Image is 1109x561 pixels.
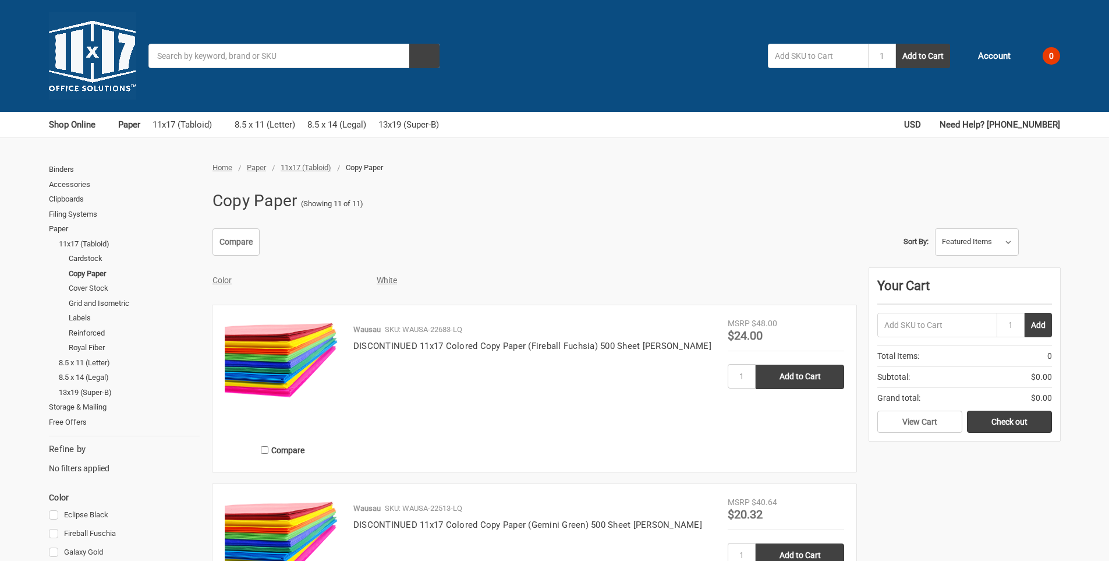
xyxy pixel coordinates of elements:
[261,446,268,454] input: Compare
[49,545,200,560] a: Galaxy Gold
[49,443,200,456] h5: Refine by
[728,329,763,343] span: $24.00
[69,251,200,266] a: Cardstock
[49,207,200,222] a: Filing Systems
[904,233,929,250] label: Sort By:
[49,177,200,192] a: Accessories
[59,370,200,385] a: 8.5 x 14 (Legal)
[69,296,200,311] a: Grid and Isometric
[978,50,1011,63] span: Account
[728,317,750,330] div: MSRP
[153,112,222,137] a: 11x17 (Tabloid)
[1025,313,1052,337] button: Add
[69,311,200,326] a: Labels
[378,112,439,137] a: 13x19 (Super-B)
[301,198,363,210] span: (Showing 11 of 11)
[904,112,927,137] a: USD
[49,112,106,137] a: Shop Online
[1047,350,1052,362] span: 0
[235,112,295,137] a: 8.5 x 11 (Letter)
[940,112,1060,137] a: Need Help? [PHONE_NUMBER]
[49,415,200,430] a: Free Offers
[49,526,200,542] a: Fireball Fuschia
[59,355,200,371] a: 8.5 x 11 (Letter)
[728,507,763,521] span: $20.32
[247,163,266,172] a: Paper
[346,163,383,172] span: Copy Paper
[49,507,200,523] a: Eclipse Black
[1043,47,1060,65] span: 0
[148,44,440,68] input: Search by keyword, brand or SKU
[385,503,462,514] p: SKU: WAUSA-22513-LQ
[225,317,341,434] a: 11x17 Colored Copy Paper (Fireball Fuchsia) 500 Sheet Ream
[752,498,777,507] span: $40.64
[212,228,260,256] a: Compare
[353,324,381,336] p: Wausau
[1031,392,1052,404] span: $0.00
[281,163,331,172] a: 11x17 (Tabloid)
[225,440,341,460] label: Compare
[896,44,950,68] button: Add to Cart
[877,371,910,383] span: Subtotal:
[877,313,997,337] input: Add SKU to Cart
[69,326,200,341] a: Reinforced
[752,319,777,328] span: $48.00
[49,12,136,100] img: 11x17.com
[212,186,297,216] h1: Copy Paper
[49,443,200,474] div: No filters applied
[49,400,200,415] a: Storage & Mailing
[212,163,232,172] a: Home
[385,324,462,336] p: SKU: WAUSA-22683-LQ
[756,365,844,389] input: Add to Cart
[69,340,200,355] a: Royal Fiber
[768,44,868,68] input: Add SKU to Cart
[225,317,341,401] img: 11x17 Colored Copy Paper (Fireball Fuchsia) 500 Sheet Ream
[962,41,1011,71] a: Account
[353,520,702,530] a: DISCONTINUED 11x17 Colored Copy Paper (Gemini Green) 500 Sheet [PERSON_NAME]
[877,392,920,404] span: Grand total:
[59,385,200,400] a: 13x19 (Super-B)
[353,341,711,351] a: DISCONTINUED 11x17 Colored Copy Paper (Fireball Fuchsia) 500 Sheet [PERSON_NAME]
[877,411,962,433] a: View Cart
[49,162,200,177] a: Binders
[49,192,200,207] a: Clipboards
[118,112,140,137] a: Paper
[877,350,919,362] span: Total Items:
[1031,371,1052,383] span: $0.00
[353,503,381,514] p: Wausau
[69,266,200,281] a: Copy Paper
[307,112,366,137] a: 8.5 x 14 (Legal)
[377,276,397,285] a: White
[1023,41,1060,71] a: 0
[728,496,750,509] div: MSRP
[877,276,1052,304] div: Your Cart
[967,411,1052,433] a: Check out
[49,491,200,504] h5: Color
[59,237,200,252] a: 11x17 (Tabloid)
[69,281,200,296] a: Cover Stock
[212,276,232,285] a: Color
[49,221,200,237] a: Paper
